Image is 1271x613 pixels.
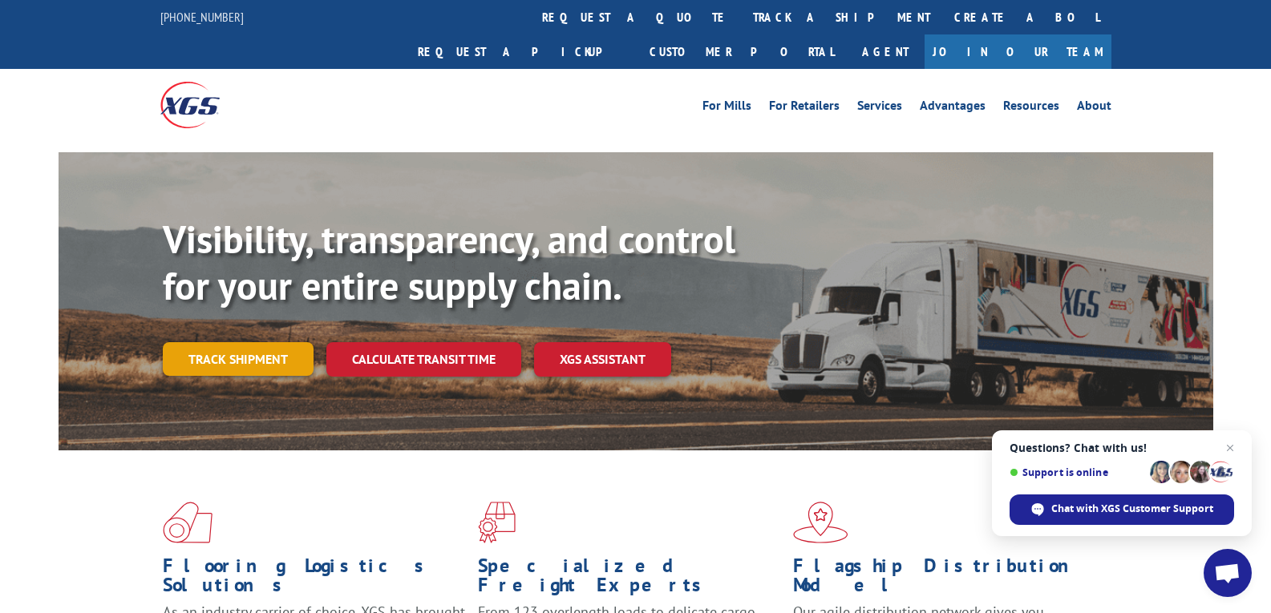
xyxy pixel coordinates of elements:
h1: Flagship Distribution Model [793,556,1096,603]
h1: Specialized Freight Experts [478,556,781,603]
a: For Retailers [769,99,840,117]
span: Questions? Chat with us! [1010,442,1234,454]
a: Resources [1003,99,1059,117]
a: Advantages [920,99,986,117]
a: Customer Portal [638,34,846,69]
a: For Mills [702,99,751,117]
a: Services [857,99,902,117]
div: Chat with XGS Customer Support [1010,494,1234,525]
span: Chat with XGS Customer Support [1051,502,1213,516]
a: Join Our Team [925,34,1111,69]
a: Calculate transit time [326,342,521,377]
img: xgs-icon-total-supply-chain-intelligence-red [163,502,213,543]
img: xgs-icon-focused-on-flooring-red [478,502,516,543]
b: Visibility, transparency, and control for your entire supply chain. [163,214,735,310]
div: Open chat [1204,549,1252,597]
a: Agent [846,34,925,69]
a: Track shipment [163,342,314,376]
a: About [1077,99,1111,117]
a: [PHONE_NUMBER] [160,9,244,25]
a: Request a pickup [406,34,638,69]
span: Support is online [1010,466,1144,478]
h1: Flooring Logistics Solutions [163,556,466,603]
img: xgs-icon-flagship-distribution-model-red [793,502,848,543]
a: XGS ASSISTANT [534,342,671,377]
span: Close chat [1220,438,1240,458]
